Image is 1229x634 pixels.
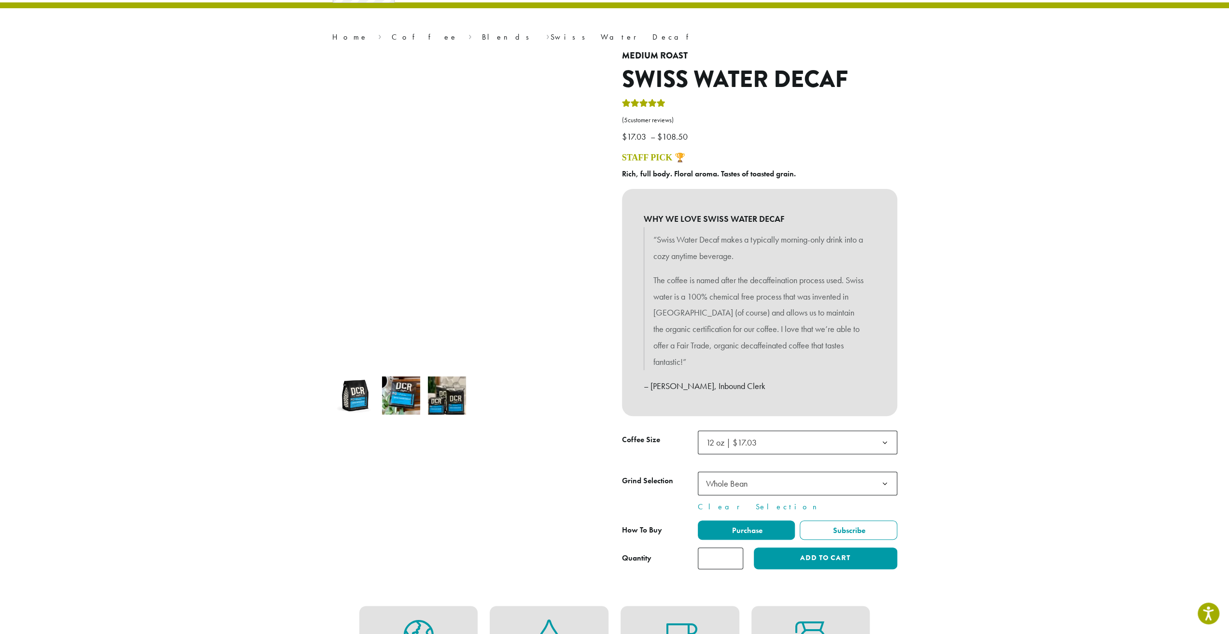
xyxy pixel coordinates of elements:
span: – [650,131,655,142]
img: Swiss Water Decaf - Image 2 [382,376,420,415]
span: Purchase [730,525,762,535]
span: › [378,28,381,43]
span: 12 oz | $17.03 [698,431,897,454]
span: $ [657,131,662,142]
a: (5customer reviews) [622,115,897,125]
bdi: 17.03 [622,131,649,142]
nav: Breadcrumb [332,31,897,43]
span: › [468,28,472,43]
b: WHY WE LOVE SWISS WATER DECAF [644,211,876,227]
button: Add to cart [754,548,897,569]
h1: Swiss Water Decaf [622,66,897,94]
label: Coffee Size [622,433,698,447]
span: 5 [624,116,628,124]
a: Staff Pick 🏆 [622,153,685,162]
div: Quantity [622,552,651,564]
span: Whole Bean [698,472,897,495]
div: Rated 5.00 out of 5 [622,98,665,112]
a: Clear Selection [698,501,897,513]
img: Swiss Water Decaf - Image 3 [428,376,466,415]
img: Swiss Water Decaf [336,376,374,415]
span: Whole Bean [706,478,748,489]
b: Rich, full body. Floral aroma. Tastes of toasted grain. [622,169,796,179]
p: – [PERSON_NAME], Inbound Clerk [644,378,876,394]
a: Blends [482,32,536,42]
p: The coffee is named after the decaffeination process used. Swiss water is a 100% chemical free pr... [653,272,866,370]
h4: Medium Roast [622,51,897,61]
span: Whole Bean [702,474,757,493]
span: 12 oz | $17.03 [706,437,757,448]
span: 12 oz | $17.03 [702,433,766,452]
a: Coffee [392,32,458,42]
span: How To Buy [622,525,662,535]
span: $ [622,131,627,142]
input: Product quantity [698,548,743,569]
a: Home [332,32,368,42]
span: › [546,28,549,43]
span: Subscribe [832,525,865,535]
p: “Swiss Water Decaf makes a typically morning-only drink into a cozy anytime beverage. [653,231,866,264]
bdi: 108.50 [657,131,690,142]
label: Grind Selection [622,474,698,488]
